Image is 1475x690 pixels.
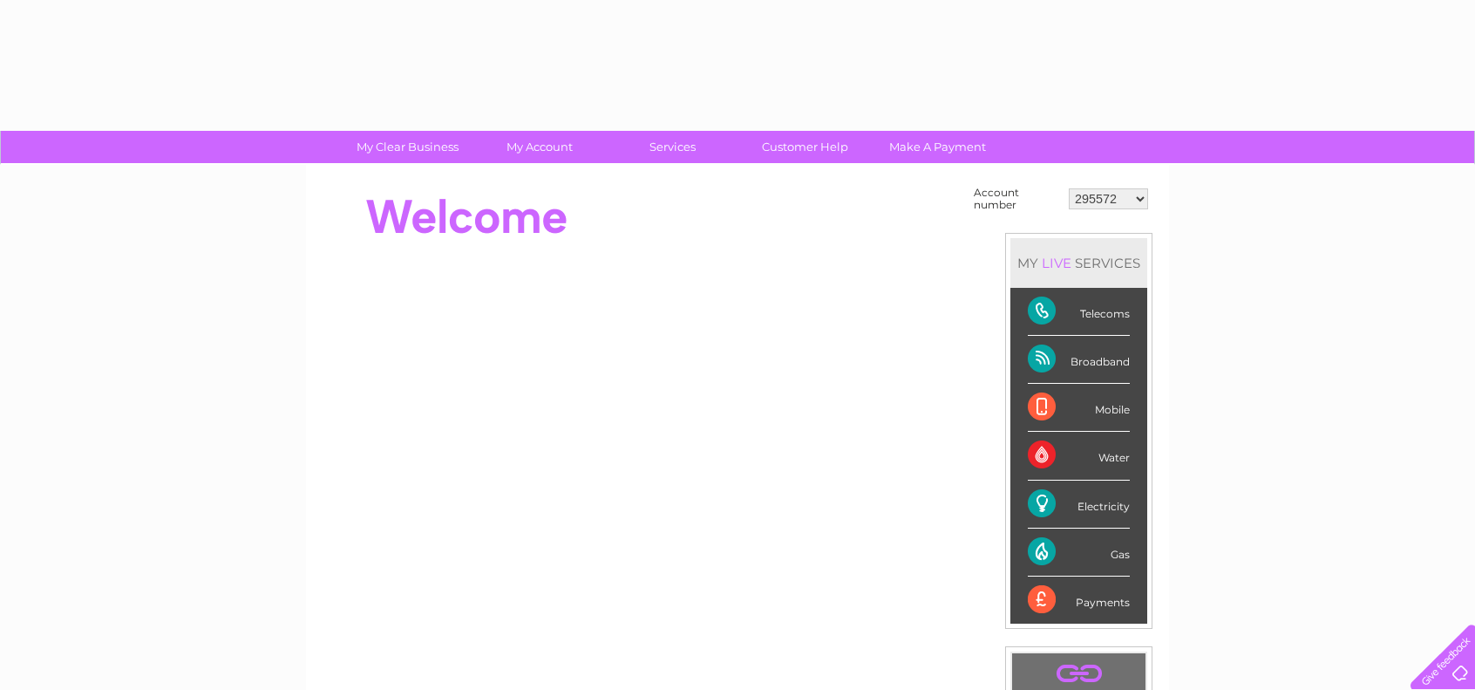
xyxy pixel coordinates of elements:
[1038,255,1075,271] div: LIVE
[1028,432,1130,480] div: Water
[1010,238,1147,288] div: MY SERVICES
[601,131,744,163] a: Services
[1016,658,1141,688] a: .
[336,131,479,163] a: My Clear Business
[733,131,877,163] a: Customer Help
[468,131,612,163] a: My Account
[1028,529,1130,577] div: Gas
[1028,577,1130,624] div: Payments
[1028,336,1130,384] div: Broadband
[1028,288,1130,336] div: Telecoms
[1028,481,1130,529] div: Electricity
[969,182,1064,215] td: Account number
[1028,384,1130,432] div: Mobile
[866,131,1009,163] a: Make A Payment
